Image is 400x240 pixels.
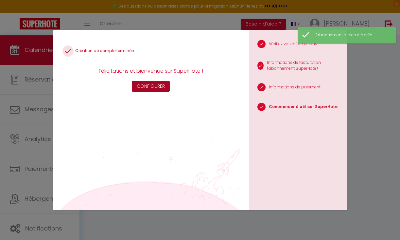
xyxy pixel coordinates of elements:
li: Commencer à utiliser SuperHote [249,100,347,116]
li: Informations de paiement [249,80,347,96]
li: Informations de facturation (abonnement SuperHote) [249,56,347,77]
li: Vérifiez vos informations [249,37,347,53]
div: L'abonnement a bien été créé [315,32,389,38]
button: Configurer [132,81,170,92]
div: Félicitations et bienvenue sur SuperHote ! [96,67,207,75]
h4: Création de compte terminée [62,46,239,57]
